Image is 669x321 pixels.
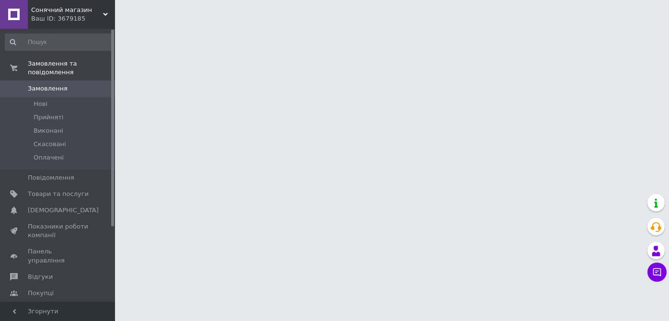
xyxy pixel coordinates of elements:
[647,263,667,282] button: Чат з покупцем
[34,126,63,135] span: Виконані
[28,206,99,215] span: [DEMOGRAPHIC_DATA]
[34,113,63,122] span: Прийняті
[28,222,89,240] span: Показники роботи компанії
[34,100,47,108] span: Нові
[31,6,103,14] span: Сонячний магазин
[31,14,115,23] div: Ваш ID: 3679185
[28,289,54,298] span: Покупці
[5,34,113,51] input: Пошук
[28,190,89,198] span: Товари та послуги
[28,247,89,264] span: Панель управління
[34,153,64,162] span: Оплачені
[28,84,68,93] span: Замовлення
[28,59,115,77] span: Замовлення та повідомлення
[34,140,66,149] span: Скасовані
[28,173,74,182] span: Повідомлення
[28,273,53,281] span: Відгуки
